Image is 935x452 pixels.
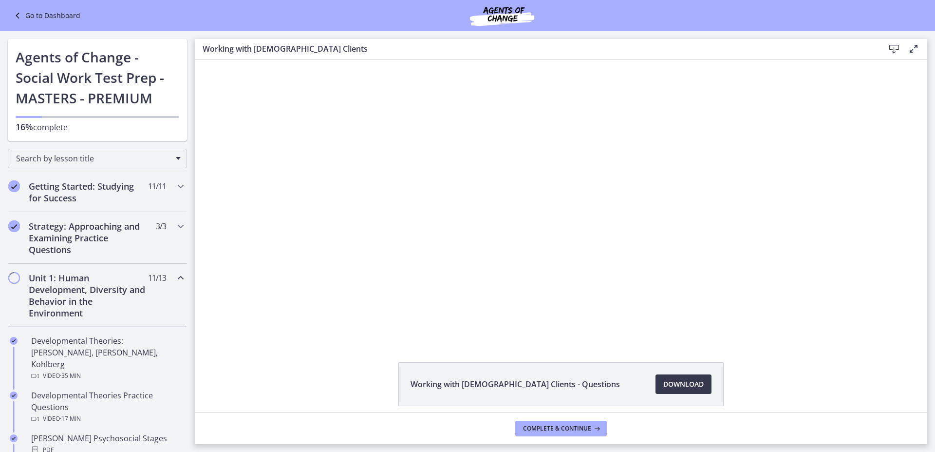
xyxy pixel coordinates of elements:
[10,434,18,442] i: Completed
[655,374,711,394] a: Download
[8,180,20,192] i: Completed
[31,370,183,382] div: Video
[663,378,704,390] span: Download
[10,392,18,399] i: Completed
[16,153,171,164] span: Search by lesson title
[60,413,81,425] span: · 17 min
[515,421,607,436] button: Complete & continue
[31,413,183,425] div: Video
[411,378,620,390] span: Working with [DEMOGRAPHIC_DATA] Clients - Questions
[444,4,561,27] img: Agents of Change
[31,335,183,382] div: Developmental Theories: [PERSON_NAME], [PERSON_NAME], Kohlberg
[156,220,166,232] span: 3 / 3
[8,220,20,232] i: Completed
[148,180,166,192] span: 11 / 11
[16,121,33,133] span: 16%
[8,149,187,168] div: Search by lesson title
[195,59,927,340] iframe: Video Lesson
[523,425,591,432] span: Complete & continue
[29,180,148,204] h2: Getting Started: Studying for Success
[16,47,179,108] h1: Agents of Change - Social Work Test Prep - MASTERS - PREMIUM
[12,10,80,21] a: Go to Dashboard
[16,121,179,133] p: complete
[60,370,81,382] span: · 35 min
[31,390,183,425] div: Developmental Theories Practice Questions
[29,220,148,255] h2: Strategy: Approaching and Examining Practice Questions
[29,272,148,319] h2: Unit 1: Human Development, Diversity and Behavior in the Environment
[203,43,869,55] h3: Working with [DEMOGRAPHIC_DATA] Clients
[148,272,166,284] span: 11 / 13
[10,337,18,345] i: Completed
